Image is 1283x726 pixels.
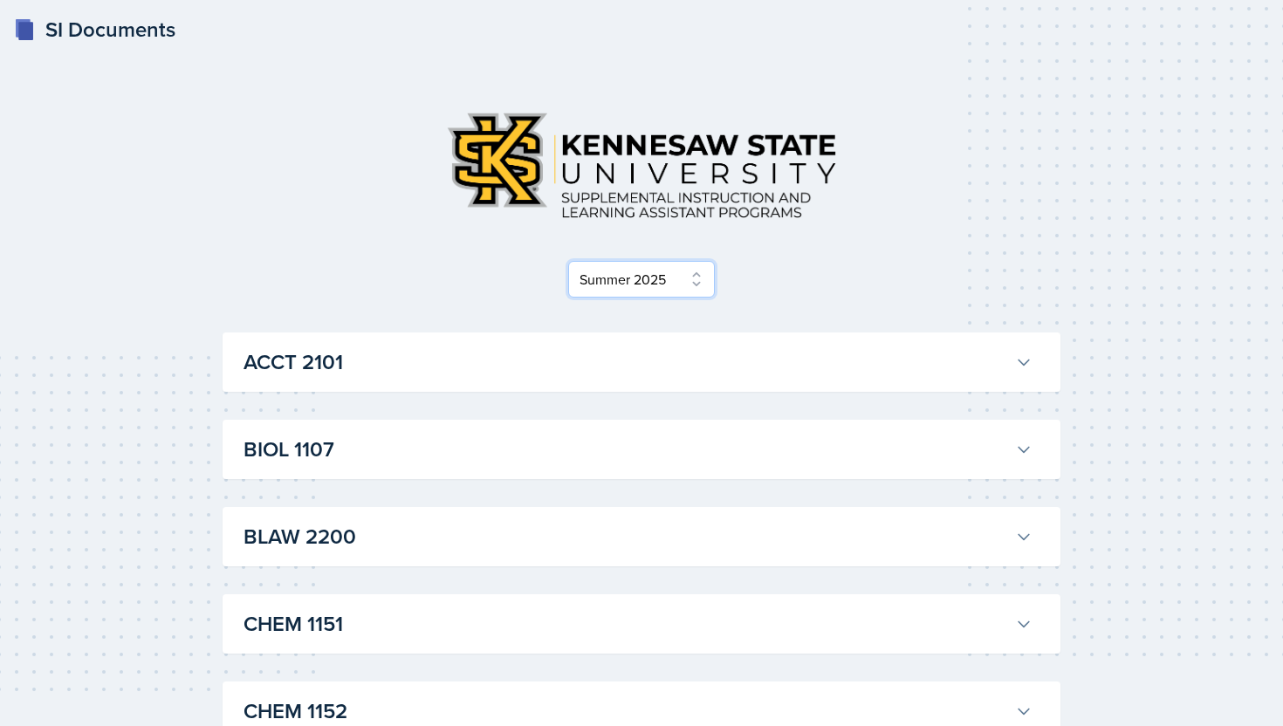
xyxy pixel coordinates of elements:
h3: ACCT 2101 [244,346,1008,378]
h3: BIOL 1107 [244,434,1008,465]
button: BIOL 1107 [240,430,1036,469]
h3: BLAW 2200 [244,521,1008,552]
img: Kennesaw State University [432,98,851,233]
button: ACCT 2101 [240,343,1036,381]
button: CHEM 1151 [240,605,1036,643]
a: SI Documents [14,14,175,45]
h3: CHEM 1151 [244,608,1008,640]
button: BLAW 2200 [240,517,1036,556]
